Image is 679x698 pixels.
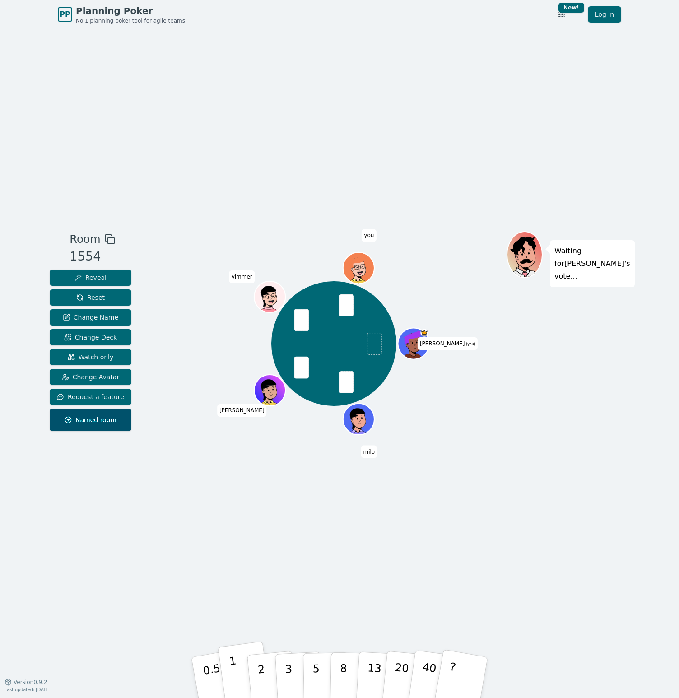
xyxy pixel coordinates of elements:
[465,342,475,346] span: (you)
[553,6,570,23] button: New!
[76,5,185,17] span: Planning Poker
[58,5,185,24] a: PPPlanning PokerNo.1 planning poker tool for agile teams
[76,17,185,24] span: No.1 planning poker tool for agile teams
[50,369,131,385] button: Change Avatar
[5,687,51,692] span: Last updated: [DATE]
[229,270,255,283] span: Click to change your name
[399,329,428,358] button: Click to change your avatar
[418,337,478,350] span: Click to change your name
[361,446,377,458] span: Click to change your name
[558,3,584,13] div: New!
[554,245,630,283] p: Waiting for [PERSON_NAME] 's vote...
[63,313,118,322] span: Change Name
[70,231,100,247] span: Room
[57,392,124,401] span: Request a feature
[70,247,115,266] div: 1554
[50,409,131,431] button: Named room
[588,6,621,23] a: Log in
[74,273,107,282] span: Reveal
[50,349,131,365] button: Watch only
[5,679,47,686] button: Version0.9.2
[50,289,131,306] button: Reset
[60,9,70,20] span: PP
[14,679,47,686] span: Version 0.9.2
[50,309,131,326] button: Change Name
[217,404,267,417] span: Click to change your name
[65,415,116,424] span: Named room
[64,333,117,342] span: Change Deck
[50,270,131,286] button: Reveal
[62,372,120,382] span: Change Avatar
[50,329,131,345] button: Change Deck
[420,329,428,337] span: bartholomew is the host
[68,353,114,362] span: Watch only
[362,229,376,242] span: Click to change your name
[50,389,131,405] button: Request a feature
[76,293,105,302] span: Reset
